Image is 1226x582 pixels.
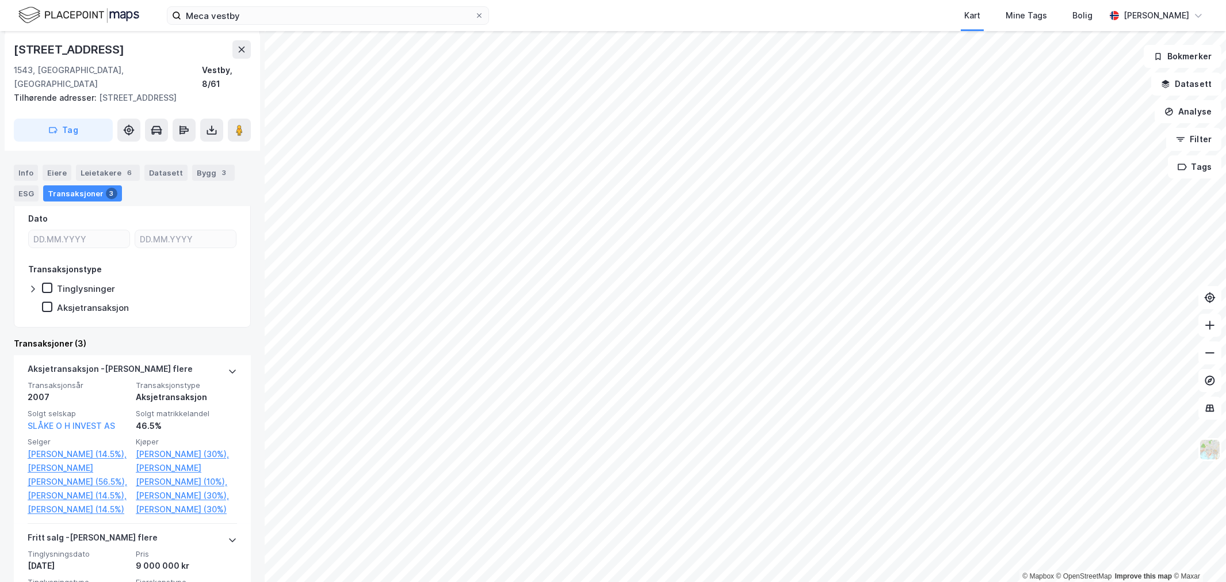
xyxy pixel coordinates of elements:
[124,167,135,178] div: 6
[136,489,237,503] a: [PERSON_NAME] (30%),
[14,63,202,91] div: 1543, [GEOGRAPHIC_DATA], [GEOGRAPHIC_DATA]
[14,119,113,142] button: Tag
[106,188,117,199] div: 3
[28,489,129,503] a: [PERSON_NAME] (14.5%),
[1124,9,1189,22] div: [PERSON_NAME]
[28,263,102,276] div: Transaksjonstype
[136,447,237,461] a: [PERSON_NAME] (30%),
[28,421,115,431] a: SLÅKE O H INVEST AS
[136,419,237,433] div: 46.5%
[1006,9,1047,22] div: Mine Tags
[28,461,129,489] a: [PERSON_NAME] [PERSON_NAME] (56.5%),
[136,409,237,419] span: Solgt matrikkelandel
[14,40,127,59] div: [STREET_ADDRESS]
[28,531,158,549] div: Fritt salg - [PERSON_NAME] flere
[28,381,129,390] span: Transaksjonsår
[144,165,188,181] div: Datasett
[136,381,237,390] span: Transaksjonstype
[28,559,129,573] div: [DATE]
[136,390,237,404] div: Aksjetransaksjon
[29,230,129,248] input: DD.MM.YYYY
[28,503,129,516] a: [PERSON_NAME] (14.5%)
[1168,155,1221,178] button: Tags
[136,437,237,447] span: Kjøper
[1072,9,1093,22] div: Bolig
[1022,572,1054,580] a: Mapbox
[28,362,193,381] div: Aksjetransaksjon - [PERSON_NAME] flere
[181,7,475,24] input: Søk på adresse, matrikkel, gårdeiere, leietakere eller personer
[28,437,129,447] span: Selger
[1166,128,1221,151] button: Filter
[18,5,139,25] img: logo.f888ab2527a4732fd821a326f86c7f29.svg
[57,302,129,313] div: Aksjetransaksjon
[136,461,237,489] a: [PERSON_NAME] [PERSON_NAME] (10%),
[14,165,38,181] div: Info
[1168,527,1226,582] iframe: Chat Widget
[14,185,39,201] div: ESG
[28,549,129,559] span: Tinglysningsdato
[28,447,129,461] a: [PERSON_NAME] (14.5%),
[136,549,237,559] span: Pris
[43,165,71,181] div: Eiere
[43,185,122,201] div: Transaksjoner
[964,9,980,22] div: Kart
[202,63,251,91] div: Vestby, 8/61
[136,503,237,516] a: [PERSON_NAME] (30%)
[1115,572,1172,580] a: Improve this map
[28,409,129,419] span: Solgt selskap
[192,165,235,181] div: Bygg
[1144,45,1221,68] button: Bokmerker
[1151,73,1221,96] button: Datasett
[14,337,251,351] div: Transaksjoner (3)
[1056,572,1112,580] a: OpenStreetMap
[1155,100,1221,123] button: Analyse
[1168,527,1226,582] div: Kontrollprogram for chat
[219,167,230,178] div: 3
[14,93,99,102] span: Tilhørende adresser:
[14,91,242,105] div: [STREET_ADDRESS]
[28,212,48,226] div: Dato
[135,230,236,248] input: DD.MM.YYYY
[136,559,237,573] div: 9 000 000 kr
[76,165,140,181] div: Leietakere
[57,283,115,294] div: Tinglysninger
[1199,439,1221,461] img: Z
[28,390,129,404] div: 2007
